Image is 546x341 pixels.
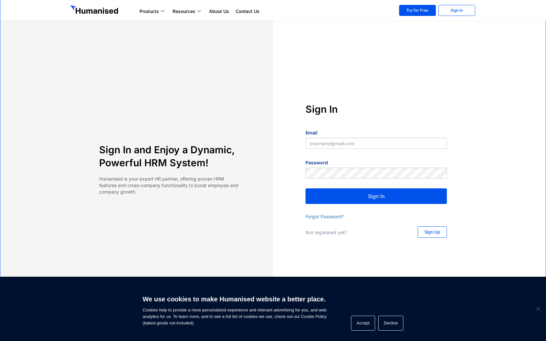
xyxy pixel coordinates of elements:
[351,316,375,331] button: Accept
[305,130,318,136] label: Email
[535,306,541,312] span: Decline
[99,176,240,195] p: Humanised is your expert HR partner, offering proven HRM features and cross-company functionality...
[305,138,447,149] input: yourname@mail.com
[143,291,327,326] span: Cookies help to provide a more personalized experience and relevant advertising for you, and web ...
[232,7,263,15] a: Contact Us
[424,230,440,234] span: Sign Up
[418,226,447,238] a: Sign Up
[99,143,240,169] h4: Sign In and Enjoy a Dynamic, Powerful HRM System!
[378,316,403,331] button: Decline
[305,159,328,166] label: Password
[169,7,206,15] a: Resources
[206,7,232,15] a: About Us
[399,5,436,16] a: Try for Free
[438,5,475,16] a: Sign In
[143,295,327,304] h6: We use cookies to make Humanised website a better place.
[305,188,447,204] button: Sign In
[136,7,169,15] a: Products
[70,5,120,16] img: GetHumanised Logo
[305,229,405,236] p: Not registered yet?
[305,214,344,219] a: Forgot Password?
[305,103,447,116] h4: Sign In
